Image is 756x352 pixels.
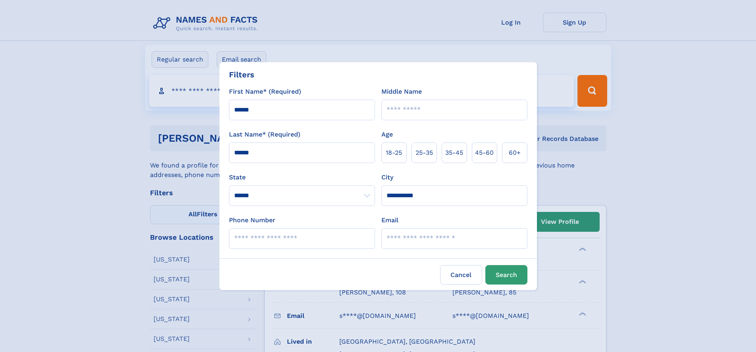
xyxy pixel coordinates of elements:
span: 60+ [509,148,521,158]
span: 25‑35 [416,148,433,158]
div: Filters [229,69,254,81]
span: 35‑45 [445,148,463,158]
span: 18‑25 [386,148,402,158]
label: Middle Name [381,87,422,96]
label: State [229,173,375,182]
label: Age [381,130,393,139]
label: Phone Number [229,215,275,225]
label: Email [381,215,398,225]
label: Last Name* (Required) [229,130,300,139]
label: City [381,173,393,182]
button: Search [485,265,527,285]
label: Cancel [440,265,482,285]
label: First Name* (Required) [229,87,301,96]
span: 45‑60 [475,148,494,158]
